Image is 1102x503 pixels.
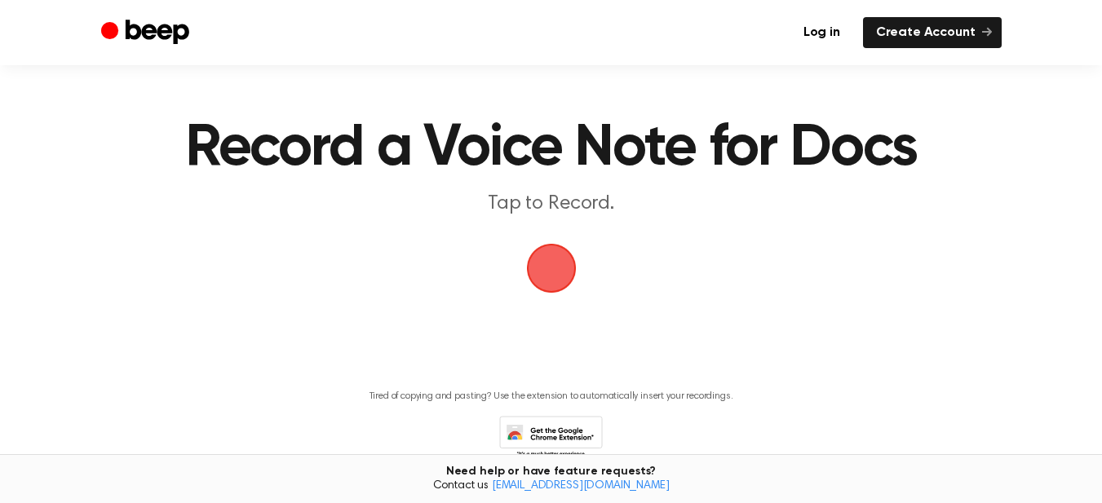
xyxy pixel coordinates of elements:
a: Beep [101,17,193,49]
img: Beep Logo [527,244,576,293]
a: Create Account [863,17,1002,48]
h1: Record a Voice Note for Docs [176,119,926,178]
span: Contact us [10,479,1092,494]
p: Tap to Record. [238,191,865,218]
p: Tired of copying and pasting? Use the extension to automatically insert your recordings. [370,390,733,403]
a: Log in [790,17,853,48]
a: [EMAIL_ADDRESS][DOMAIN_NAME] [492,480,670,492]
